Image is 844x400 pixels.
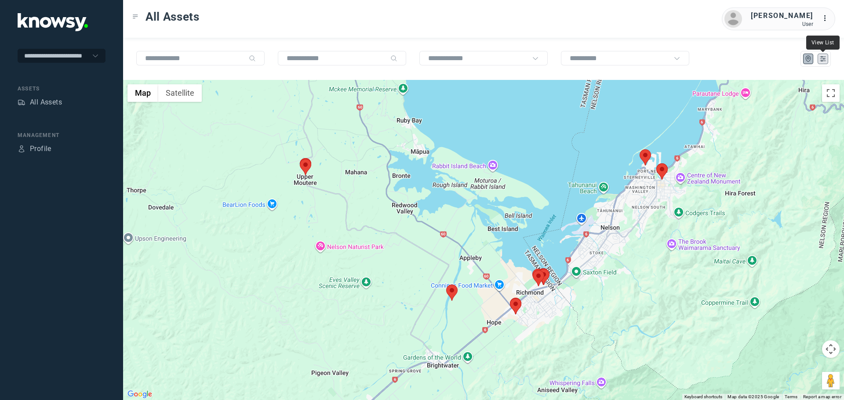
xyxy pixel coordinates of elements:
[803,394,841,399] a: Report a map error
[822,340,840,358] button: Map camera controls
[30,144,51,154] div: Profile
[728,394,779,399] span: Map data ©2025 Google
[146,9,200,25] span: All Assets
[785,394,798,399] a: Terms (opens in new tab)
[751,21,813,27] div: User
[132,14,138,20] div: Toggle Menu
[804,55,812,63] div: Map
[18,144,51,154] a: ProfileProfile
[811,40,834,46] span: View List
[30,97,62,108] div: All Assets
[819,55,827,63] div: List
[684,394,722,400] button: Keyboard shortcuts
[18,131,105,139] div: Management
[18,85,105,93] div: Assets
[18,98,25,106] div: Assets
[158,84,202,102] button: Show satellite imagery
[822,13,833,24] div: :
[822,372,840,389] button: Drag Pegman onto the map to open Street View
[390,55,397,62] div: Search
[249,55,256,62] div: Search
[822,13,833,25] div: :
[125,389,154,400] a: Open this area in Google Maps (opens a new window)
[18,13,88,31] img: Application Logo
[751,11,813,21] div: [PERSON_NAME]
[18,97,62,108] a: AssetsAll Assets
[18,145,25,153] div: Profile
[127,84,158,102] button: Show street map
[822,15,831,22] tspan: ...
[125,389,154,400] img: Google
[822,84,840,102] button: Toggle fullscreen view
[724,10,742,28] img: avatar.png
